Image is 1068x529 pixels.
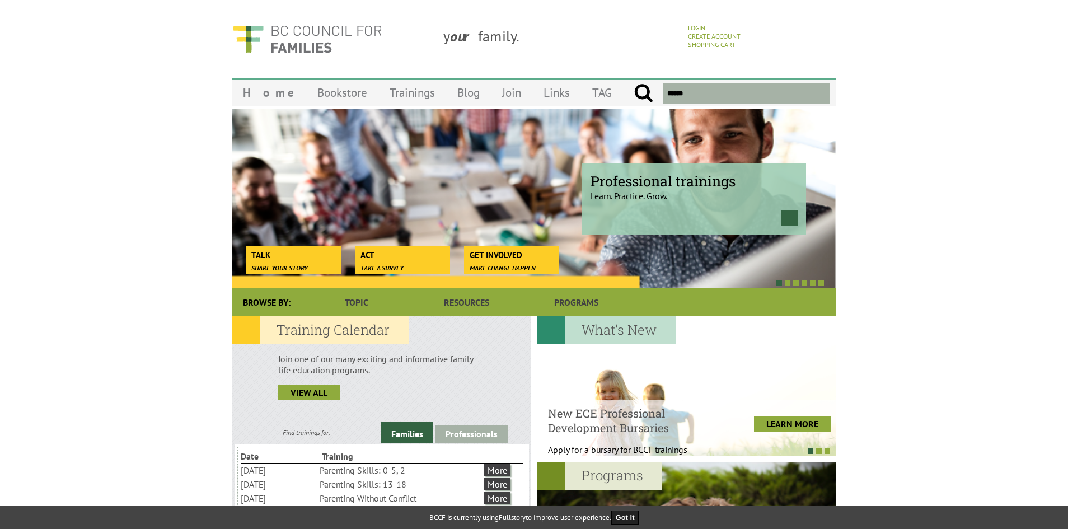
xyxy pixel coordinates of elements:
p: Join one of our many exciting and informative family life education programs. [278,353,485,376]
div: y family. [434,18,682,60]
a: TAG [581,79,623,106]
a: Professionals [435,425,508,443]
a: LEARN MORE [754,416,831,432]
h2: Programs [537,462,662,490]
span: Get Involved [470,249,552,261]
li: Parenting Skills: 0-5, 2 [320,464,482,477]
input: Submit [634,83,653,104]
li: Parenting Skills: 13-18 [320,477,482,491]
a: Create Account [688,32,741,40]
h2: Training Calendar [232,316,409,344]
a: Login [688,24,705,32]
a: More [484,478,510,490]
li: Training [322,450,401,463]
span: Share your story [251,264,308,272]
li: [DATE] [241,464,317,477]
li: Parenting Without Conflict [320,491,482,505]
a: Bookstore [306,79,378,106]
strong: our [450,27,478,45]
li: [DATE] [241,477,317,491]
a: Act Take a survey [355,246,448,262]
div: Browse By: [232,288,302,316]
li: [DATE] [241,505,317,519]
a: Get Involved Make change happen [464,246,558,262]
a: Talk Share your story [246,246,339,262]
a: More [484,464,510,476]
a: Home [232,79,306,106]
span: Make change happen [470,264,536,272]
h4: New ECE Professional Development Bursaries [548,406,715,435]
a: Programs [522,288,631,316]
span: Talk [251,249,334,261]
a: Links [532,79,581,106]
h2: What's New [537,316,676,344]
a: Join [491,79,532,106]
img: BC Council for FAMILIES [232,18,383,60]
a: Resources [411,288,521,316]
span: Professional trainings [591,172,798,190]
p: Apply for a bursary for BCCF trainings West... [548,444,715,466]
a: Topic [302,288,411,316]
a: Trainings [378,79,446,106]
li: Date [241,450,320,463]
a: Fullstory [499,513,526,522]
button: Got it [611,511,639,525]
span: Take a survey [360,264,404,272]
div: Find trainings for: [232,428,381,437]
span: Act [360,249,443,261]
li: [DATE] [241,491,317,505]
a: view all [278,385,340,400]
a: Blog [446,79,491,106]
li: High-Conflict Behavioural Skills [320,505,482,519]
a: Shopping Cart [688,40,736,49]
p: Learn. Practice. Grow. [591,181,798,202]
a: Families [381,422,433,443]
a: More [484,492,510,504]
